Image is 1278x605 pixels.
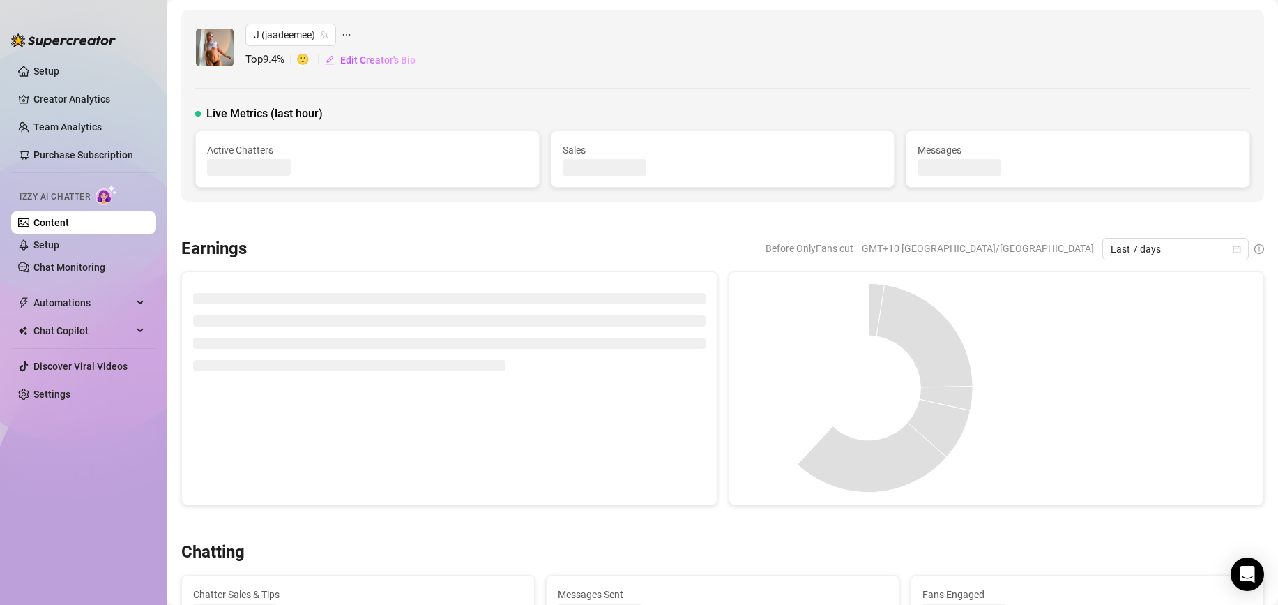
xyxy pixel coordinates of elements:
[33,121,102,133] a: Team Analytics
[207,142,528,158] span: Active Chatters
[563,142,883,158] span: Sales
[33,361,128,372] a: Discover Viral Videos
[33,239,59,251] a: Setup
[33,262,105,273] a: Chat Monitoring
[33,389,70,400] a: Settings
[324,49,416,71] button: Edit Creator's Bio
[320,31,328,39] span: team
[96,185,117,205] img: AI Chatter
[11,33,116,47] img: logo-BBDzfeDw.svg
[206,105,323,122] span: Live Metrics (last hour)
[245,52,296,68] span: Top 9.4 %
[296,52,324,68] span: 🙂
[33,88,145,110] a: Creator Analytics
[254,24,328,45] span: J (jaadeemee)
[196,29,234,66] img: J
[181,238,247,260] h3: Earnings
[918,142,1238,158] span: Messages
[1111,239,1240,260] span: Last 7 days
[340,54,416,66] span: Edit Creator's Bio
[20,191,90,204] span: Izzy AI Chatter
[33,144,145,166] a: Purchase Subscription
[342,24,351,46] span: ellipsis
[181,541,245,564] h3: Chatting
[33,320,132,342] span: Chat Copilot
[33,217,69,228] a: Content
[1231,558,1264,591] div: Open Intercom Messenger
[766,238,853,259] span: Before OnlyFans cut
[325,55,335,65] span: edit
[33,292,132,314] span: Automations
[1254,244,1264,254] span: info-circle
[18,297,29,308] span: thunderbolt
[193,587,523,602] span: Chatter Sales & Tips
[558,587,888,602] span: Messages Sent
[18,326,27,336] img: Chat Copilot
[922,587,1252,602] span: Fans Engaged
[1233,245,1241,253] span: calendar
[33,66,59,77] a: Setup
[862,238,1094,259] span: GMT+10 [GEOGRAPHIC_DATA]/[GEOGRAPHIC_DATA]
